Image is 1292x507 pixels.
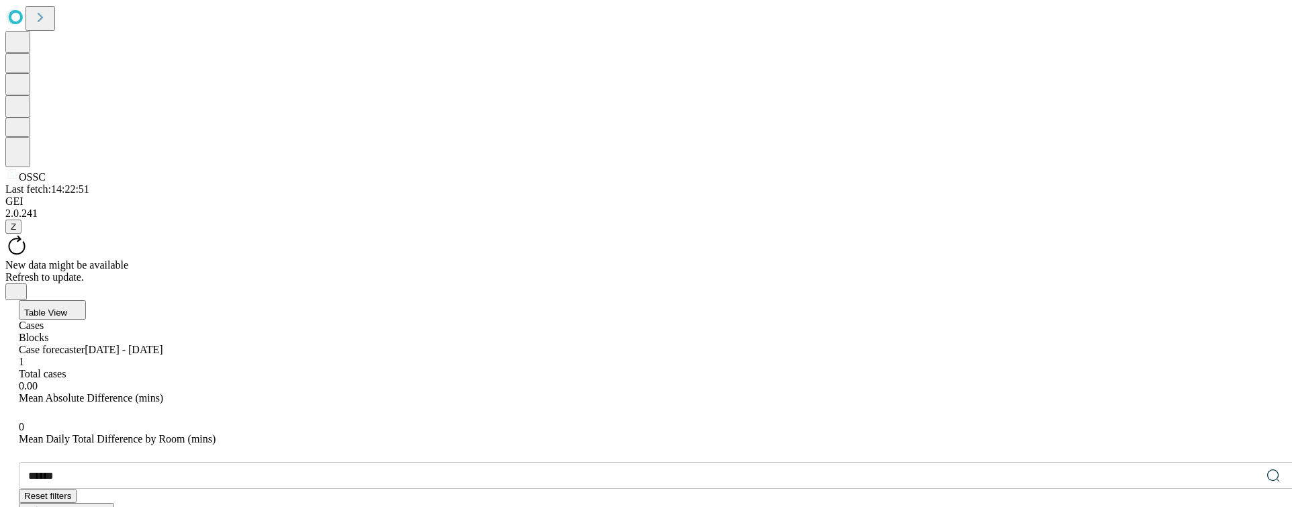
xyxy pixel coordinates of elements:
span: Case forecaster [19,344,85,355]
span: OSSC [19,171,46,183]
div: 2.0.241 [5,208,1287,220]
button: Close [5,283,27,300]
span: 0 [19,421,24,432]
span: Reset filters [24,491,71,501]
div: New data might be availableRefresh to update.Close [5,234,1287,300]
button: Z [5,220,21,234]
button: Reset filters [19,489,77,503]
span: 1 [19,356,24,367]
span: Mean Absolute Difference (mins) [19,392,163,404]
span: [DATE] - [DATE] [85,344,163,355]
span: 0.00 [19,380,38,391]
button: Table View [19,300,86,320]
span: Last fetch: 14:22:51 [5,183,89,195]
span: Total cases [19,368,66,379]
div: Refresh to update. [5,271,1287,283]
span: Z [11,222,16,232]
div: GEI [5,195,1287,208]
div: New data might be available [5,259,1287,271]
span: Table View [24,308,67,318]
span: Mean Daily Total Difference by Room (mins) [19,433,216,445]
